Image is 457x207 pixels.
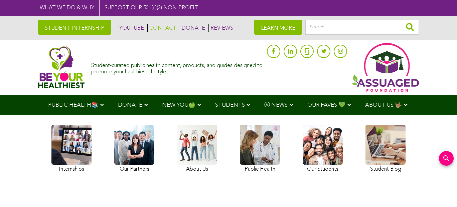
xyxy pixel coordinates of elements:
span: STUDENTS [215,102,245,108]
div: Widget chat [424,175,457,207]
a: REVIEWS [208,24,233,32]
div: Student-curated public health content, products, and guides designed to promote your healthiest l... [91,59,264,75]
img: Assuaged App [352,43,419,92]
div: Navigation Menu [38,95,419,115]
img: Assuaged [38,46,85,88]
a: STUDENT INTERNSHIP [38,20,111,35]
span: DONATE [118,102,142,108]
span: ABOUT US 🤟🏽 [365,102,402,108]
span: OUR FAVES 💚 [307,102,345,108]
a: LEARN MORE [254,20,302,35]
a: YOUTUBE [118,24,144,32]
img: glassdoor [305,48,309,55]
a: CONTACT [147,24,176,32]
span: PUBLIC HEALTH📚 [48,102,98,108]
span: NEW YOU🍏 [162,102,195,108]
a: DONATE [180,24,205,32]
span: Ⓥ NEWS [264,102,288,108]
iframe: Chat Widget [424,175,457,207]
